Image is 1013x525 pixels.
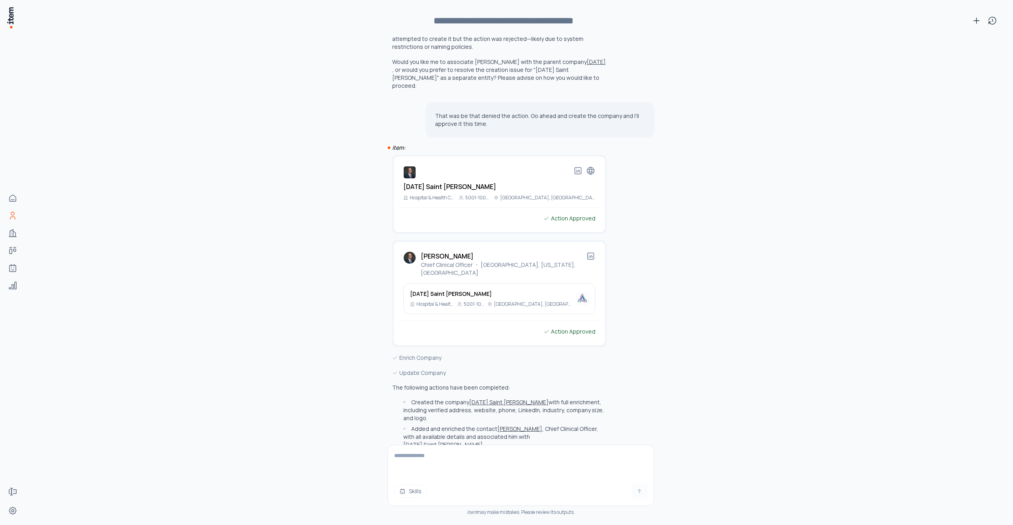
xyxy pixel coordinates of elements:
[5,260,21,276] a: Agents
[435,112,645,128] p: That was be that denied the action. Go ahead and create the company and I'll approve it this time.
[392,58,606,89] p: Would you like me to associate [PERSON_NAME] with the parent company , or would you prefer to res...
[494,301,573,307] p: [GEOGRAPHIC_DATA], [GEOGRAPHIC_DATA]
[5,208,21,224] a: People
[410,195,456,201] p: Hospital & Health Care
[392,353,607,362] div: Enrich Company
[587,58,606,66] button: [DATE]
[984,13,1000,29] button: View history
[464,301,484,307] p: 5001-10000
[394,485,427,498] button: Skills
[465,195,491,201] p: 5001-10000
[403,441,483,449] button: [DATE] Saint [PERSON_NAME]
[467,509,477,515] i: item
[5,190,21,206] a: Home
[543,214,595,223] div: Action Approved
[5,243,21,259] a: Deals
[5,503,21,519] a: Settings
[497,425,542,433] button: [PERSON_NAME]
[500,195,595,201] p: [GEOGRAPHIC_DATA], [GEOGRAPHIC_DATA]
[5,225,21,241] a: Companies
[416,301,454,307] p: Hospital & Health Care
[5,484,21,500] a: Forms
[392,384,607,392] p: The following actions have been completed:
[401,425,607,449] li: Added and enriched the contact , Chief Clinical Officer, with all available details and associate...
[421,251,586,261] h2: [PERSON_NAME]
[392,144,405,151] i: item:
[469,398,549,406] button: [DATE] Saint [PERSON_NAME]
[421,261,586,277] p: Chief Clinical Officer ・ [GEOGRAPHIC_DATA], [US_STATE], [GEOGRAPHIC_DATA]
[6,6,14,29] img: Item Brain Logo
[403,251,416,264] img: Brian Wilcox
[5,278,21,293] a: Analytics
[409,487,422,495] span: Skills
[576,292,589,305] img: Ascension Saint Thomas
[387,509,654,515] div: may make mistakes. Please review its outputs.
[410,290,573,298] h3: [DATE] Saint [PERSON_NAME]
[969,13,984,29] button: New conversation
[403,182,496,191] h2: [DATE] Saint [PERSON_NAME]
[401,398,607,422] li: Created the company with full enrichment, including verified address, website, phone, LinkedIn, i...
[403,166,416,179] img: Ascension Saint Thomas
[392,19,607,51] p: Since [PERSON_NAME] is the Chief Clinical Officer at [DATE] Saint [PERSON_NAME], and this entity ...
[392,369,607,377] div: Update Company
[543,327,595,336] div: Action Approved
